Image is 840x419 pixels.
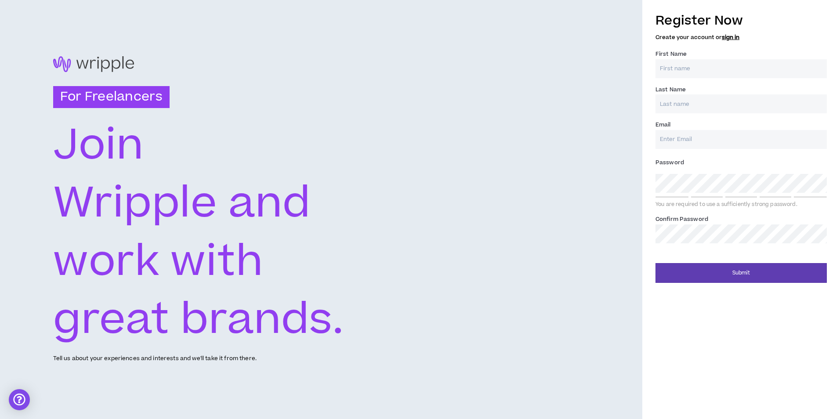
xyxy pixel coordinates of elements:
h3: For Freelancers [53,86,170,108]
a: sign in [722,33,739,41]
text: Join [53,115,144,176]
input: Last name [655,94,827,113]
text: Wripple and [53,173,311,234]
div: Open Intercom Messenger [9,389,30,410]
text: great brands. [53,290,344,350]
input: First name [655,59,827,78]
h3: Register Now [655,11,827,30]
label: Confirm Password [655,212,708,226]
text: work with [53,231,264,292]
h5: Create your account or [655,34,827,40]
button: Submit [655,263,827,283]
input: Enter Email [655,130,827,149]
label: First Name [655,47,687,61]
span: Password [655,159,684,166]
label: Email [655,118,671,132]
div: You are required to use a sufficiently strong password. [655,201,827,208]
p: Tell us about your experiences and interests and we'll take it from there. [53,354,257,363]
label: Last Name [655,83,686,97]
